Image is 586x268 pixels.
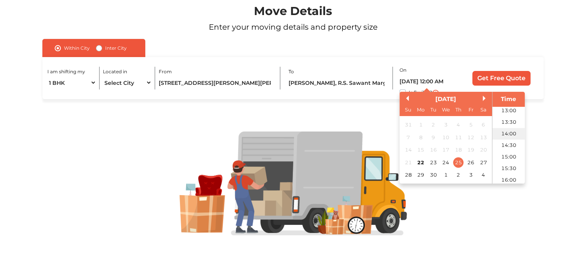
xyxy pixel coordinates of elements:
label: To [288,68,294,75]
div: Tu [428,105,438,115]
div: Not available Saturday, September 20th, 2025 [478,145,489,155]
div: Not available Thursday, September 18th, 2025 [453,145,463,155]
div: Not available Thursday, September 4th, 2025 [453,120,463,130]
div: Choose Thursday, October 2nd, 2025 [453,170,463,180]
label: Within City [64,44,90,53]
div: Not available Tuesday, September 16th, 2025 [428,145,438,155]
div: Not available Wednesday, September 17th, 2025 [441,145,451,155]
div: We [441,105,451,115]
div: Not available Sunday, September 21st, 2025 [403,157,413,168]
div: Choose Friday, October 3rd, 2025 [465,170,476,180]
li: 15:30 [492,163,525,174]
div: Not available Friday, September 12th, 2025 [465,132,476,143]
div: Not available Friday, September 19th, 2025 [465,145,476,155]
div: month 2025-09 [402,119,489,181]
div: Mo [416,105,426,115]
div: Not available Saturday, September 6th, 2025 [478,120,489,130]
img: i [432,90,439,96]
div: Choose Friday, September 26th, 2025 [465,157,476,168]
div: Fr [465,105,476,115]
div: Not available Monday, September 15th, 2025 [416,145,426,155]
div: Time [494,95,523,104]
div: Sa [478,105,489,115]
div: Su [403,105,413,115]
li: 13:00 [492,105,525,116]
label: I am shifting my [47,68,85,75]
div: Not available Friday, September 5th, 2025 [465,120,476,130]
div: Choose Wednesday, October 1st, 2025 [441,170,451,180]
div: Choose Sunday, September 28th, 2025 [403,170,413,180]
div: Not available Sunday, August 31st, 2025 [403,120,413,130]
input: Select date [400,74,457,88]
p: Enter your moving details and property size [24,21,562,33]
input: Get Free Quote [472,71,531,86]
div: Not available Monday, September 1st, 2025 [416,120,426,130]
li: 14:30 [492,140,525,151]
div: Not available Thursday, September 11th, 2025 [453,132,463,143]
li: 13:30 [492,116,525,128]
div: Not available Sunday, September 14th, 2025 [403,145,413,155]
input: Locality [159,76,274,89]
label: Is flexible? [409,88,432,96]
li: 14:00 [492,128,525,140]
h1: Move Details [24,4,562,18]
div: Choose Tuesday, September 30th, 2025 [428,170,438,180]
label: Located in [103,68,127,75]
div: Th [453,105,463,115]
div: Choose Monday, September 22nd, 2025 [416,157,426,168]
div: [DATE] [400,95,492,104]
button: Next Month [483,96,488,101]
div: Choose Wednesday, September 24th, 2025 [441,157,451,168]
div: Not available Sunday, September 7th, 2025 [403,132,413,143]
label: On [400,67,406,74]
div: Choose Thursday, September 25th, 2025 [453,157,463,168]
div: Not available Saturday, September 13th, 2025 [478,132,489,143]
label: Inter City [105,44,127,53]
div: Choose Monday, September 29th, 2025 [416,170,426,180]
label: From [159,68,172,75]
div: Not available Monday, September 8th, 2025 [416,132,426,143]
input: Locality [288,76,386,89]
div: Not available Wednesday, September 3rd, 2025 [441,120,451,130]
div: Not available Tuesday, September 9th, 2025 [428,132,438,143]
button: Previous Month [403,96,409,101]
div: Choose Tuesday, September 23rd, 2025 [428,157,438,168]
div: Not available Wednesday, September 10th, 2025 [441,132,451,143]
li: 16:00 [492,174,525,186]
div: Choose Saturday, September 27th, 2025 [478,157,489,168]
div: Choose Saturday, October 4th, 2025 [478,170,489,180]
div: Not available Tuesday, September 2nd, 2025 [428,120,438,130]
li: 15:00 [492,151,525,163]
